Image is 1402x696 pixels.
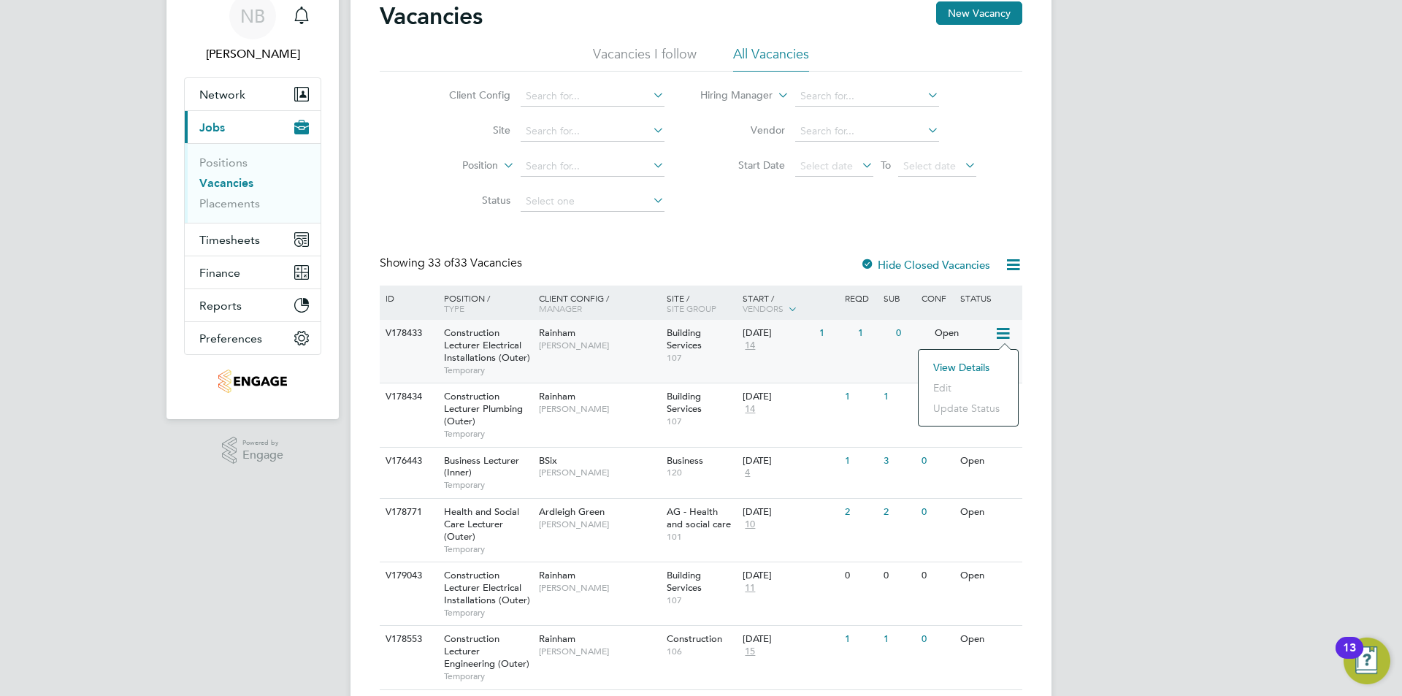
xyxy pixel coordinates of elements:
span: AG - Health and social care [667,505,731,530]
span: Temporary [444,364,532,376]
span: Building Services [667,326,702,351]
div: Open [957,499,1020,526]
span: Timesheets [199,233,260,247]
span: 33 of [428,256,454,270]
div: 1 [816,320,854,347]
span: Rainham [539,569,575,581]
div: 0 [918,626,956,653]
li: Update Status [926,398,1011,418]
span: Nick Briant [184,45,321,63]
span: 4 [743,467,752,479]
div: V178553 [382,626,433,653]
input: Search for... [521,86,664,107]
span: Site Group [667,302,716,314]
div: 1 [841,448,879,475]
div: [DATE] [743,570,838,582]
span: [PERSON_NAME] [539,340,659,351]
div: Showing [380,256,525,271]
div: 0 [841,562,879,589]
span: Construction Lecturer Electrical Installations (Outer) [444,569,530,606]
a: Vacancies [199,176,253,190]
span: Rainham [539,326,575,339]
label: Hide Closed Vacancies [860,258,990,272]
div: [DATE] [743,455,838,467]
div: V178434 [382,383,433,410]
div: [DATE] [743,391,838,403]
button: Finance [185,256,321,288]
label: Site [426,123,510,137]
span: Construction Lecturer Plumbing (Outer) [444,390,523,427]
label: Vendor [701,123,785,137]
input: Select one [521,191,664,212]
div: Client Config / [535,286,663,321]
span: BSix [539,454,557,467]
span: Reports [199,299,242,313]
label: Start Date [701,158,785,172]
span: Construction [667,632,722,645]
button: Network [185,78,321,110]
button: New Vacancy [936,1,1022,25]
button: Jobs [185,111,321,143]
span: [PERSON_NAME] [539,646,659,657]
div: 0 [918,562,956,589]
span: Temporary [444,543,532,555]
div: V176443 [382,448,433,475]
span: 107 [667,594,736,606]
span: [PERSON_NAME] [539,403,659,415]
span: To [876,156,895,175]
div: Open [957,562,1020,589]
button: Reports [185,289,321,321]
div: Position / [433,286,535,321]
span: [PERSON_NAME] [539,467,659,478]
a: Placements [199,196,260,210]
span: Temporary [444,607,532,619]
div: Conf [918,286,956,310]
span: [PERSON_NAME] [539,519,659,530]
span: Jobs [199,121,225,134]
span: Temporary [444,479,532,491]
div: 0 [892,320,930,347]
label: Client Config [426,88,510,102]
div: V178771 [382,499,433,526]
span: Preferences [199,332,262,345]
span: Network [199,88,245,102]
div: 0 [918,448,956,475]
div: Reqd [841,286,879,310]
h2: Vacancies [380,1,483,31]
a: Positions [199,156,248,169]
div: 1 [841,626,879,653]
div: Open [931,320,995,347]
label: Position [414,158,498,173]
div: 0 [918,499,956,526]
span: Powered by [242,437,283,449]
div: 13 [1343,648,1356,667]
span: Temporary [444,670,532,682]
input: Search for... [521,121,664,142]
div: [DATE] [743,506,838,519]
span: 14 [743,340,757,352]
span: Ardleigh Green [539,505,605,518]
span: NB [240,7,265,26]
div: Jobs [185,143,321,223]
span: Business [667,454,703,467]
input: Search for... [795,86,939,107]
img: jambo-logo-retina.png [218,370,286,393]
div: V178433 [382,320,433,347]
span: 120 [667,467,736,478]
div: ID [382,286,433,310]
a: Powered byEngage [222,437,284,464]
span: Rainham [539,632,575,645]
div: [DATE] [743,633,838,646]
div: 1 [880,626,918,653]
label: Status [426,194,510,207]
span: Vendors [743,302,784,314]
input: Search for... [795,121,939,142]
span: Building Services [667,569,702,594]
div: Sub [880,286,918,310]
a: Go to home page [184,370,321,393]
span: Temporary [444,428,532,440]
li: Edit [926,378,1011,398]
span: 101 [667,531,736,543]
span: 14 [743,403,757,416]
li: Vacancies I follow [593,45,697,72]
